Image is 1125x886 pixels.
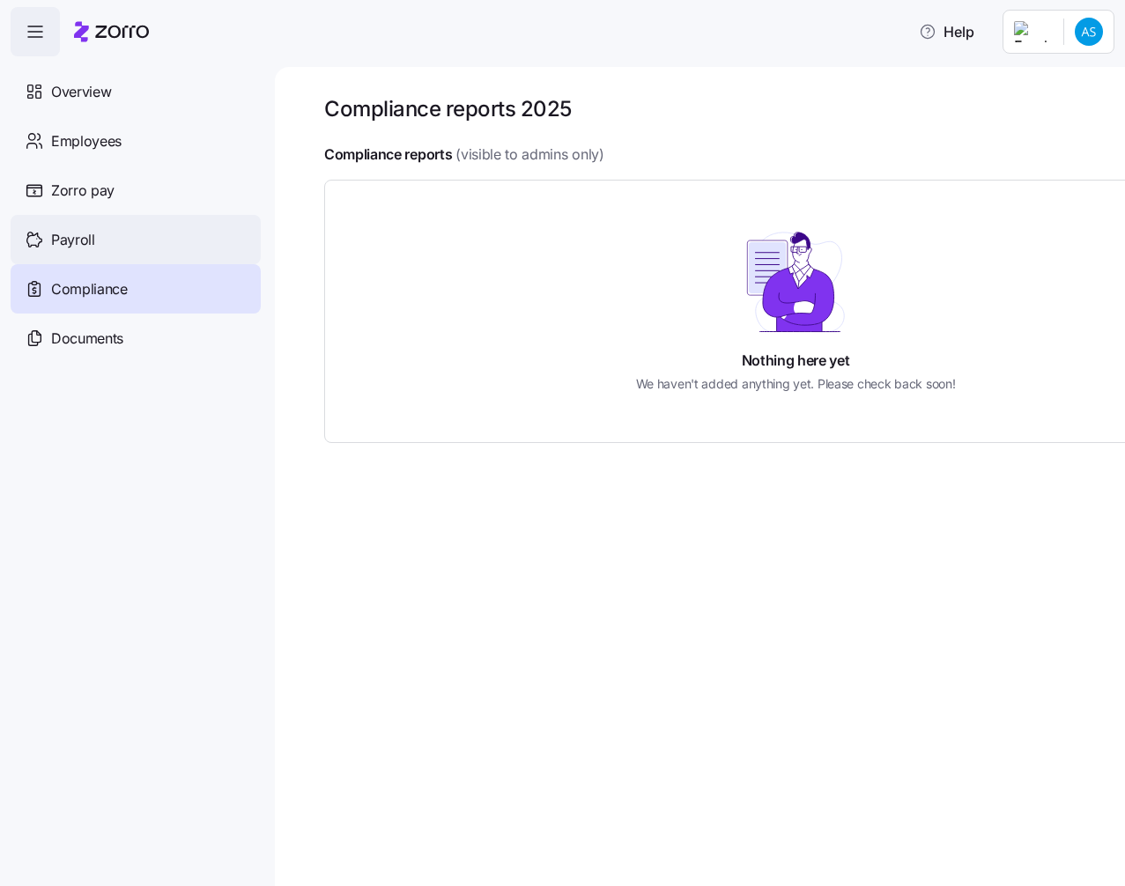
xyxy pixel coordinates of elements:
[636,374,956,393] h5: We haven't added anything yet. Please check back soon!
[51,180,115,202] span: Zorro pay
[11,67,261,116] a: Overview
[51,81,111,103] span: Overview
[1014,21,1049,42] img: Employer logo
[51,328,123,350] span: Documents
[742,351,850,371] h4: Nothing here yet
[455,144,603,166] span: (visible to admins only)
[11,215,261,264] a: Payroll
[11,264,261,314] a: Compliance
[324,144,452,165] h4: Compliance reports
[11,166,261,215] a: Zorro pay
[51,229,95,251] span: Payroll
[324,95,572,122] h1: Compliance reports 2025
[51,278,128,300] span: Compliance
[11,314,261,363] a: Documents
[51,130,122,152] span: Employees
[919,21,974,42] span: Help
[905,14,988,49] button: Help
[1075,18,1103,46] img: 6868d2b515736b2f1331ef8d07e4bd0e
[11,116,261,166] a: Employees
